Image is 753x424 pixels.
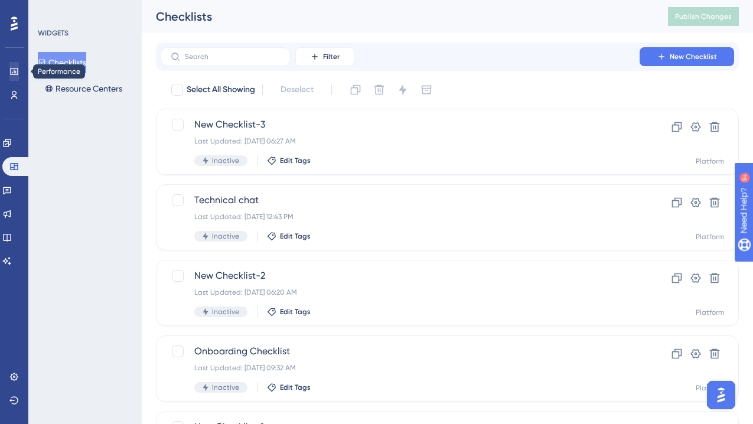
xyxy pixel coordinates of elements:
[38,52,86,73] button: Checklists
[281,83,314,97] span: Deselect
[28,3,74,17] span: Need Help?
[703,377,739,413] iframe: UserGuiding AI Assistant Launcher
[194,288,606,297] div: Last Updated: [DATE] 06:20 AM
[280,231,311,241] span: Edit Tags
[295,47,354,66] button: Filter
[696,308,724,317] div: Platform
[280,383,311,392] span: Edit Tags
[38,78,129,99] button: Resource Centers
[212,231,239,241] span: Inactive
[212,383,239,392] span: Inactive
[194,193,606,207] span: Technical chat
[194,344,606,358] span: Onboarding Checklist
[156,8,638,25] div: Checklists
[267,231,311,241] button: Edit Tags
[194,269,606,283] span: New Checklist-2
[280,156,311,165] span: Edit Tags
[212,307,239,317] span: Inactive
[38,28,69,38] div: WIDGETS
[280,307,311,317] span: Edit Tags
[668,7,739,26] button: Publish Changes
[640,47,734,66] button: New Checklist
[187,83,255,97] span: Select All Showing
[185,53,281,61] input: Search
[696,156,724,166] div: Platform
[270,79,324,100] button: Deselect
[267,307,311,317] button: Edit Tags
[194,363,606,373] div: Last Updated: [DATE] 09:32 AM
[194,118,606,132] span: New Checklist-3
[267,383,311,392] button: Edit Tags
[194,212,606,221] div: Last Updated: [DATE] 12:43 PM
[696,232,724,242] div: Platform
[675,12,732,21] span: Publish Changes
[80,6,87,15] div: 9+
[212,156,239,165] span: Inactive
[194,136,606,146] div: Last Updated: [DATE] 06:27 AM
[267,156,311,165] button: Edit Tags
[323,52,340,61] span: Filter
[670,52,717,61] span: New Checklist
[696,383,724,393] div: Platform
